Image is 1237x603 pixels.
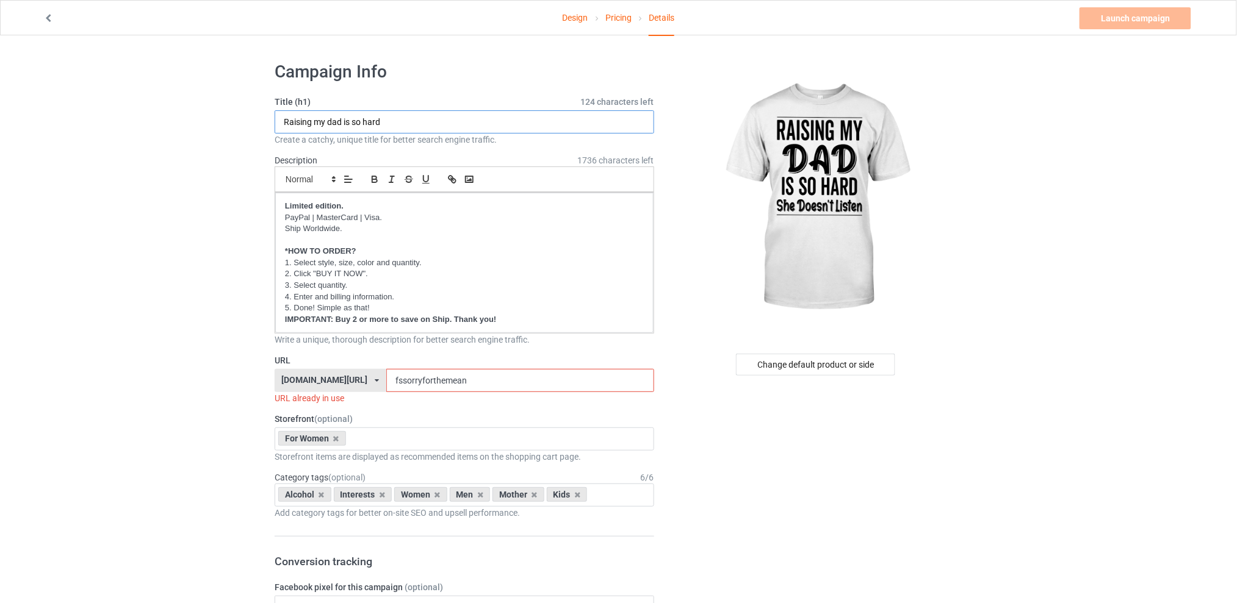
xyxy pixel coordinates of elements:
[285,302,644,314] p: 5. Done! Simple as that!
[581,96,654,108] span: 124 characters left
[285,212,644,224] p: PayPal | MasterCard | Visa.
[282,376,368,384] div: [DOMAIN_NAME][URL]
[285,291,644,303] p: 4. Enter and billing information.
[275,155,317,165] label: Description
[285,280,644,291] p: 3. Select quantity.
[285,246,356,255] strong: *HOW TO ORDER?
[605,1,632,35] a: Pricing
[275,334,654,346] div: Write a unique, thorough description for better search engine traffic.
[285,315,496,324] strong: IMPORTANT: Buy 2 or more to save on Ship. Thank you!
[394,487,447,502] div: Women
[275,413,654,425] label: Storefront
[649,1,674,36] div: Details
[492,487,544,502] div: Mother
[641,471,654,483] div: 6 / 6
[275,61,654,83] h1: Campaign Info
[314,414,353,424] span: (optional)
[405,582,443,592] span: (optional)
[285,201,344,210] strong: Limited edition.
[285,257,644,269] p: 1. Select style, size, color and quantity.
[278,487,331,502] div: Alcohol
[275,554,654,568] h3: Conversion tracking
[275,581,654,593] label: Facebook pixel for this campaign
[275,471,366,483] label: Category tags
[328,473,366,482] span: (optional)
[578,154,654,166] span: 1736 characters left
[450,487,491,502] div: Men
[275,134,654,146] div: Create a catchy, unique title for better search engine traffic.
[275,507,654,519] div: Add category tags for better on-site SEO and upsell performance.
[278,431,346,446] div: For Women
[547,487,588,502] div: Kids
[275,451,654,463] div: Storefront items are displayed as recommended items on the shopping cart page.
[563,1,588,35] a: Design
[285,223,644,235] p: Ship Worldwide.
[334,487,392,502] div: Interests
[275,96,654,108] label: Title (h1)
[736,354,895,376] div: Change default product or side
[275,354,654,366] label: URL
[275,392,654,404] div: URL already in use
[285,268,644,280] p: 2. Click "BUY IT NOW".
